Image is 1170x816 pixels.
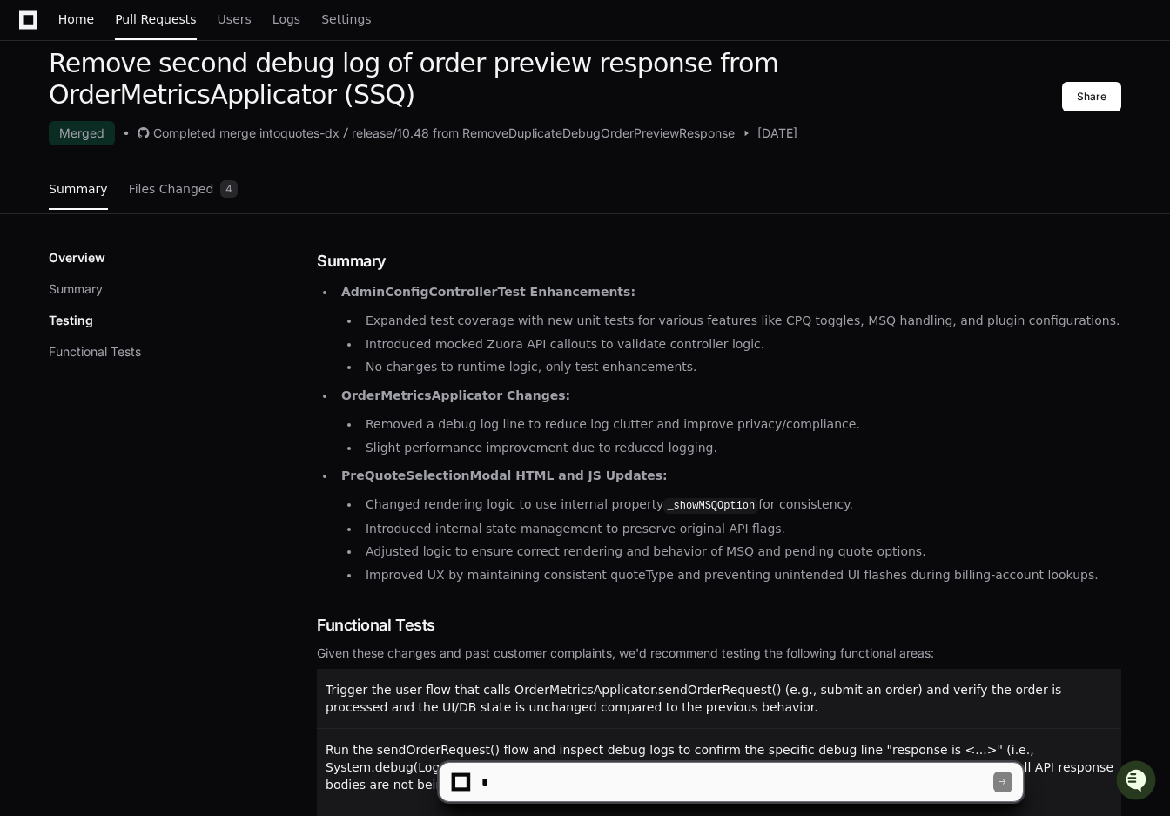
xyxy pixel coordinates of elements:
[360,415,1121,435] li: Removed a debug log line to reduce log clutter and improve privacy/compliance.
[49,48,1062,111] h1: Remove second debug log of order preview response from OrderMetricsApplicator (SSQ)
[17,130,49,161] img: 1756235613930-3d25f9e4-fa56-45dd-b3ad-e072dfbd1548
[663,498,758,514] code: _showMSQOption
[317,613,435,637] span: Functional Tests
[49,184,108,194] span: Summary
[115,14,196,24] span: Pull Requests
[326,743,1113,792] span: Run the sendOrderRequest() flow and inspect debug logs to confirm the specific debug line "respon...
[360,495,1121,516] li: Changed rendering logic to use internal property for consistency.
[17,70,317,98] div: Welcome
[360,519,1121,539] li: Introduced internal state management to preserve original API flags.
[59,130,286,147] div: Start new chat
[360,311,1121,331] li: Expanded test coverage with new unit tests for various features like CPQ toggles, MSQ handling, a...
[1062,82,1121,111] button: Share
[173,183,211,196] span: Pylon
[360,565,1121,585] li: Improved UX by maintaining consistent quoteType and preventing unintended UI flashes during billi...
[352,125,735,142] div: release/10.48 from RemoveDuplicateDebugOrderPreviewResponse
[272,14,300,24] span: Logs
[1114,759,1161,806] iframe: Open customer support
[317,644,1121,662] div: Given these changes and past customer complaints, we'd recommend testing the following functional...
[341,388,570,402] strong: OrderMetricsApplicator Changes:
[341,469,668,482] strong: PreQuoteSelectionModal HTML and JS Updates:
[326,683,1061,714] span: Trigger the user flow that calls OrderMetricsApplicator.sendOrderRequest() (e.g., submit an order...
[280,125,340,142] div: quotes-dx
[317,249,1121,273] h1: Summary
[49,121,115,145] div: Merged
[757,125,797,142] span: [DATE]
[296,135,317,156] button: Start new chat
[49,280,103,298] button: Summary
[58,14,94,24] span: Home
[218,14,252,24] span: Users
[360,542,1121,562] li: Adjusted logic to ensure correct rendering and behavior of MSQ and pending quote options.
[49,312,93,329] p: Testing
[360,438,1121,458] li: Slight performance improvement due to reduced logging.
[360,357,1121,377] li: No changes to runtime logic, only test enhancements.
[129,184,214,194] span: Files Changed
[220,180,238,198] span: 4
[49,343,141,361] button: Functional Tests
[341,285,635,299] strong: AdminConfigControllerTest Enhancements:
[49,249,105,266] p: Overview
[321,14,371,24] span: Settings
[17,17,52,52] img: PlayerZero
[59,147,220,161] div: We're available if you need us!
[123,182,211,196] a: Powered byPylon
[153,125,280,142] div: Completed merge into
[360,334,1121,354] li: Introduced mocked Zuora API callouts to validate controller logic.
